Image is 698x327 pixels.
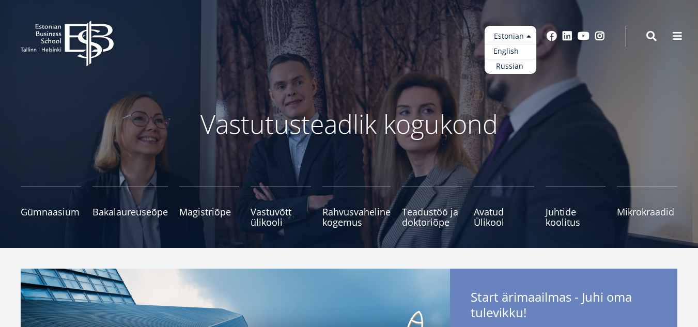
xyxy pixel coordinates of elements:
[322,186,391,227] a: Rahvusvaheline kogemus
[546,207,606,227] span: Juhtide koolitus
[75,108,623,139] p: Vastutusteadlik kogukond
[471,289,657,323] span: Start ärimaailmas - Juhi oma
[617,186,677,227] a: Mikrokraadid
[92,207,168,217] span: Bakalaureuseõpe
[402,207,462,227] span: Teadustöö ja doktoriõpe
[251,207,311,227] span: Vastuvõtt ülikooli
[402,186,462,227] a: Teadustöö ja doktoriõpe
[617,207,677,217] span: Mikrokraadid
[595,31,605,41] a: Instagram
[251,186,311,227] a: Vastuvõtt ülikooli
[578,31,590,41] a: Youtube
[485,59,536,74] a: Russian
[474,207,534,227] span: Avatud Ülikool
[546,186,606,227] a: Juhtide koolitus
[179,207,240,217] span: Magistriõpe
[322,207,391,227] span: Rahvusvaheline kogemus
[547,31,557,41] a: Facebook
[21,207,81,217] span: Gümnaasium
[471,305,526,320] span: tulevikku!
[485,44,536,59] a: English
[179,186,240,227] a: Magistriõpe
[562,31,572,41] a: Linkedin
[92,186,168,227] a: Bakalaureuseõpe
[474,186,534,227] a: Avatud Ülikool
[21,186,81,227] a: Gümnaasium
